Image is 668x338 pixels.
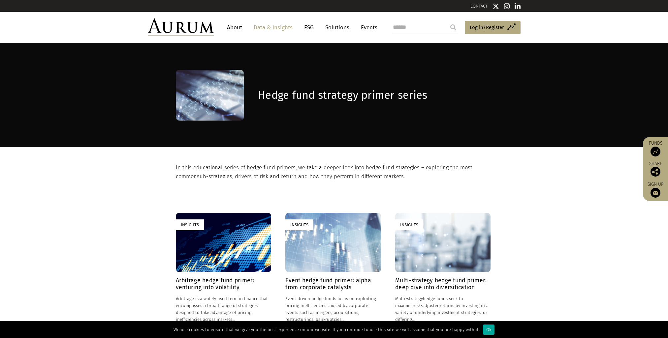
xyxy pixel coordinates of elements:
a: Data & Insights [250,21,296,34]
a: Events [358,21,377,34]
img: Sign up to our newsletter [651,188,660,198]
a: Sign up [646,182,665,198]
div: Ok [483,324,494,335]
h1: Hedge fund strategy primer series [258,89,491,102]
a: Insights Multi-strategy hedge fund primer: deep dive into diversification Multi-strategyhedge fun... [395,213,491,330]
h4: Event hedge fund primer: alpha from corporate catalysts [285,277,381,291]
img: Aurum [148,18,214,36]
span: Multi-strategy [395,296,423,301]
img: Twitter icon [493,3,499,10]
p: Event driven hedge funds focus on exploiting pricing inefficiencies caused by corporate events su... [285,295,381,323]
a: Insights Arbitrage hedge fund primer: venturing into volatility Arbitrage is a widely used term i... [176,213,271,330]
img: Share this post [651,167,660,177]
div: Insights [395,219,423,230]
a: ESG [301,21,317,34]
a: Log in/Register [465,21,521,35]
a: Solutions [322,21,353,34]
span: Log in/Register [470,23,504,31]
span: sub-strategies [197,173,232,180]
h4: Arbitrage hedge fund primer: venturing into volatility [176,277,271,291]
p: In this educational series of hedge fund primers, we take a deeper look into hedge fund strategie... [176,163,491,181]
img: Access Funds [651,147,660,156]
h4: Multi-strategy hedge fund primer: deep dive into diversification [395,277,491,291]
img: Instagram icon [504,3,510,10]
input: Submit [447,21,460,34]
img: Linkedin icon [515,3,521,10]
div: Share [646,161,665,177]
p: Arbitrage is a widely used term in finance that encompasses a broad range of strategies designed ... [176,295,271,323]
a: About [224,21,245,34]
div: Insights [285,219,313,230]
span: risk-adjusted [414,303,440,308]
p: hedge funds seek to maximise returns by investing in a variety of underlying investment strategie... [395,295,491,323]
div: Insights [176,219,204,230]
a: Funds [646,140,665,156]
a: Insights Event hedge fund primer: alpha from corporate catalysts Event driven hedge funds focus o... [285,213,381,330]
a: CONTACT [470,4,488,9]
